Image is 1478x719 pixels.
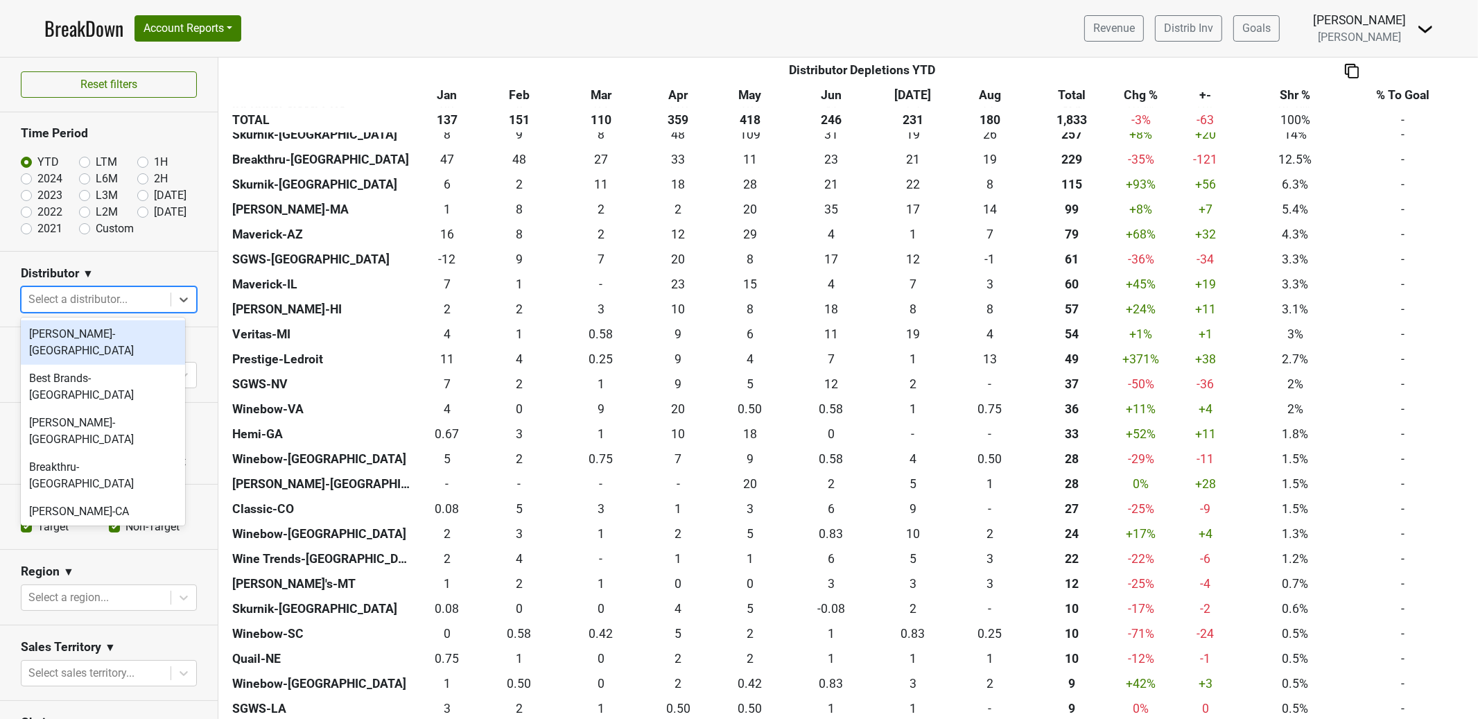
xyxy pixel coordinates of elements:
[1346,122,1460,147] td: -
[413,222,480,247] td: 15.667
[955,275,1025,293] div: 3
[417,325,478,343] div: 4
[1032,350,1112,368] div: 49
[1170,300,1242,318] div: +11
[878,300,948,318] div: 8
[1170,125,1242,144] div: +20
[955,150,1025,168] div: 19
[1346,107,1460,132] td: -
[557,83,644,107] th: Mar: activate to sort column ascending
[229,347,413,372] th: Prestige-Ledroit
[21,409,185,453] div: [PERSON_NAME]-[GEOGRAPHIC_DATA]
[1346,247,1460,272] td: -
[417,275,478,293] div: 7
[417,125,478,144] div: 8
[480,272,557,297] td: 1.17
[712,107,788,132] th: 418
[561,225,641,243] div: 2
[154,204,186,220] label: [DATE]
[229,322,413,347] th: Veritas-MI
[417,350,478,368] div: 11
[791,150,871,168] div: 23
[1244,272,1346,297] td: 3.3%
[1346,297,1460,322] td: -
[229,147,413,172] th: Breakthru-[GEOGRAPHIC_DATA]
[413,297,480,322] td: 1.5
[878,325,948,343] div: 19
[791,225,871,243] div: 4
[1417,21,1434,37] img: Dropdown Menu
[557,122,644,147] td: 7.501
[134,15,241,42] button: Account Reports
[417,200,478,218] div: 1
[951,347,1028,372] td: 12.5
[557,297,644,322] td: 2.58
[874,297,951,322] td: 7.59
[647,250,709,268] div: 20
[647,350,709,368] div: 9
[21,71,197,98] button: Reset filters
[955,125,1025,144] div: 26
[791,325,871,343] div: 11
[1244,347,1346,372] td: 2.7%
[647,200,709,218] div: 2
[874,272,951,297] td: 7.249
[715,125,784,144] div: 109
[63,564,74,580] span: ▼
[484,150,554,168] div: 48
[229,197,413,222] th: [PERSON_NAME]-MA
[1131,113,1151,127] span: -3%
[955,350,1025,368] div: 13
[874,83,951,107] th: Jul: activate to sort column ascending
[1032,250,1112,268] div: 61
[413,122,480,147] td: 7.833
[1115,222,1166,247] td: +68 %
[417,300,478,318] div: 2
[791,200,871,218] div: 35
[712,83,788,107] th: May: activate to sort column ascending
[878,150,948,168] div: 21
[874,247,951,272] td: 12.334
[96,154,117,171] label: LTM
[874,222,951,247] td: 1
[878,125,948,144] div: 19
[1170,225,1242,243] div: +32
[1244,122,1346,147] td: 14%
[154,171,168,187] label: 2H
[417,150,478,168] div: 47
[1115,172,1166,197] td: +93 %
[874,322,951,347] td: 18.833
[712,272,788,297] td: 15.25
[788,272,874,297] td: 4.167
[1032,325,1112,343] div: 54
[712,197,788,222] td: 20.167
[951,222,1028,247] td: 7.25
[788,297,874,322] td: 17.83
[561,200,641,218] div: 2
[874,107,951,132] th: 231
[557,222,644,247] td: 2.083
[712,222,788,247] td: 29.083
[1346,147,1460,172] td: -
[413,322,480,347] td: 4.416
[561,125,641,144] div: 8
[1170,275,1242,293] div: +19
[1028,247,1115,272] th: 60.748
[955,250,1025,268] div: -1
[480,147,557,172] td: 47.749
[37,220,62,237] label: 2021
[21,266,79,281] h3: Distributor
[44,14,123,43] a: BreakDown
[557,347,644,372] td: 0.25
[1346,322,1460,347] td: -
[715,150,784,168] div: 11
[480,107,557,132] th: 151
[96,187,118,204] label: L3M
[1115,247,1166,272] td: -36 %
[878,175,948,193] div: 22
[96,220,134,237] label: Custom
[21,564,60,579] h3: Region
[1346,197,1460,222] td: -
[1313,11,1406,29] div: [PERSON_NAME]
[484,350,554,368] div: 4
